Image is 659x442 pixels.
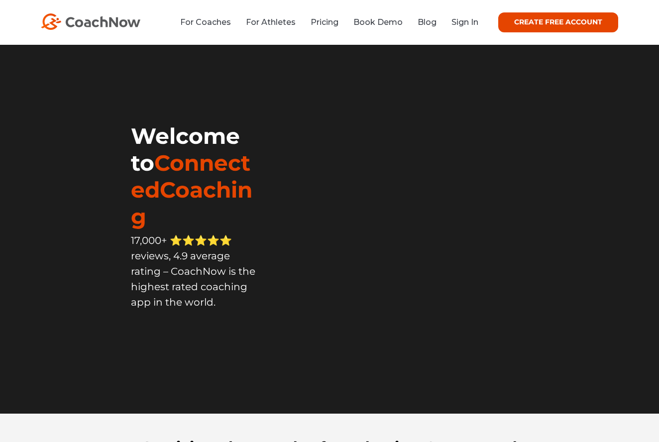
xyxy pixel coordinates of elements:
span: ConnectedCoaching [131,149,252,230]
a: CREATE FREE ACCOUNT [498,12,618,32]
iframe: Embedded CTA [131,329,255,354]
img: CoachNow Logo [41,13,140,30]
a: For Coaches [180,17,231,27]
a: Book Demo [353,17,403,27]
a: For Athletes [246,17,296,27]
span: 17,000+ ⭐️⭐️⭐️⭐️⭐️ reviews, 4.9 average rating – CoachNow is the highest rated coaching app in th... [131,234,255,308]
h1: Welcome to [131,122,258,230]
a: Blog [418,17,437,27]
a: Sign In [451,17,478,27]
a: Pricing [311,17,338,27]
